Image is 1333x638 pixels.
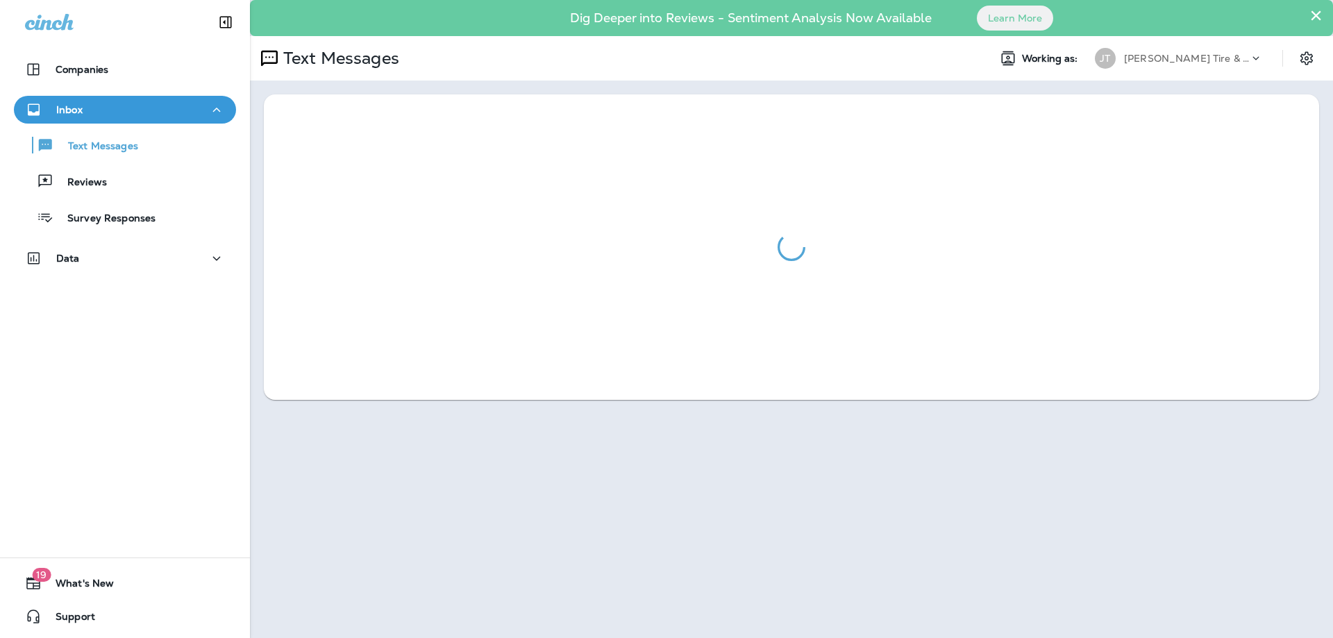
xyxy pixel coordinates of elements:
button: Collapse Sidebar [206,8,245,36]
button: Text Messages [14,131,236,160]
span: 19 [32,568,51,582]
p: Inbox [56,104,83,115]
button: 19What's New [14,569,236,597]
button: Data [14,244,236,272]
p: Survey Responses [53,212,156,226]
p: Text Messages [278,48,399,69]
p: Reviews [53,176,107,190]
p: Data [56,253,80,264]
button: Survey Responses [14,203,236,232]
span: Working as: [1022,53,1081,65]
button: Inbox [14,96,236,124]
p: Text Messages [54,140,138,153]
button: Reviews [14,167,236,196]
p: Dig Deeper into Reviews - Sentiment Analysis Now Available [530,16,972,20]
button: Settings [1294,46,1319,71]
span: What's New [42,578,114,594]
span: Support [42,611,95,628]
button: Support [14,603,236,630]
button: Learn More [977,6,1053,31]
button: Close [1309,4,1323,26]
button: Companies [14,56,236,83]
div: JT [1095,48,1116,69]
p: [PERSON_NAME] Tire & Auto [1124,53,1249,64]
p: Companies [56,64,108,75]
